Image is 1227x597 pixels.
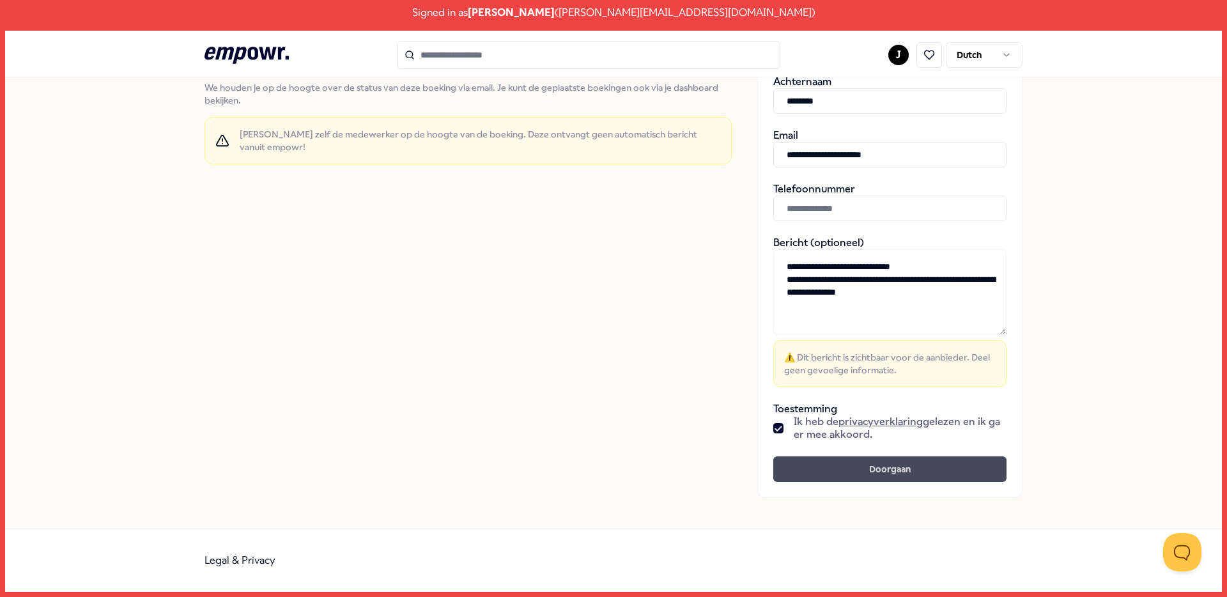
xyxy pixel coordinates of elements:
div: Achternaam [773,75,1007,114]
span: Ik heb de gelezen en ik ga er mee akkoord. [794,415,1007,441]
iframe: Help Scout Beacon - Open [1163,533,1201,571]
div: Telefoonnummer [773,183,1007,221]
span: [PERSON_NAME] zelf de medewerker op de hoogte van de boeking. Deze ontvangt geen automatisch beri... [240,128,721,153]
span: We houden je op de hoogte over de status van deze boeking via email. Je kunt de geplaatste boekin... [204,81,732,107]
div: Email [773,129,1007,167]
button: Doorgaan [773,456,1007,482]
div: Toestemming [773,403,1007,441]
a: Legal & Privacy [204,554,275,566]
span: ⚠️ Dit bericht is zichtbaar voor de aanbieder. Deel geen gevoelige informatie. [784,351,996,376]
input: Search for products, categories or subcategories [397,41,780,69]
button: J [888,45,909,65]
div: Bericht (optioneel) [773,236,1007,387]
a: privacyverklaring [838,415,923,428]
span: [PERSON_NAME] [468,4,555,21]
